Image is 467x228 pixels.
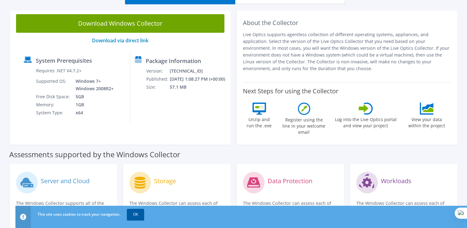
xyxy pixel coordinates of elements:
p: The Windows Collector can assess each of the following applications. [356,200,451,213]
td: Version: [146,67,169,75]
label: Assessments supported by the Windows Collector [9,151,180,158]
td: x64 [71,109,115,117]
td: 1GB [71,101,115,109]
p: The Windows Collector can assess each of the following DPS applications. [243,200,338,213]
label: Unzip and run the .exe [245,115,273,129]
label: Data Protection [268,178,312,184]
td: Size: [146,83,169,91]
td: [DATE] 1:08:27 PM (+00:00) [169,75,228,83]
a: Download via direct link [92,37,148,44]
label: Server and Cloud [41,178,90,184]
td: 5GB [71,93,115,101]
p: The Windows Collector can assess each of the following storage systems. [129,200,224,213]
td: [TECHNICAL_ID] [169,67,228,75]
label: Storage [154,178,176,184]
td: Published: [146,75,169,83]
label: Package Information [146,58,201,64]
label: System Prerequisites [36,57,92,64]
span: This site uses cookies to track your navigation. [38,212,120,217]
td: Memory: [36,101,71,109]
label: Log into the Live Optics portal and view your project [335,115,397,129]
a: OK [127,209,144,220]
td: Supported OS: [36,77,71,93]
p: The Windows Collector supports all of the Live Optics compute and cloud assessments. [16,200,111,213]
td: 57.1 MB [169,83,228,91]
h2: About the Collector [243,19,451,27]
p: Live Optics supports agentless collection of different operating systems, appliances, and applica... [243,31,451,72]
label: View your data within the project [404,115,449,129]
td: Windows 7+ Windows 2008R2+ [71,77,115,93]
label: Next Steps for using the Collector [243,87,338,95]
label: Requires .NET V4.7.2+ [36,68,81,74]
td: System Type: [36,109,71,117]
a: Download Windows Collector [16,14,224,33]
td: Free Disk Space: [36,93,71,101]
label: Workloads [381,178,411,184]
label: Register using the line in your welcome email [281,115,327,135]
